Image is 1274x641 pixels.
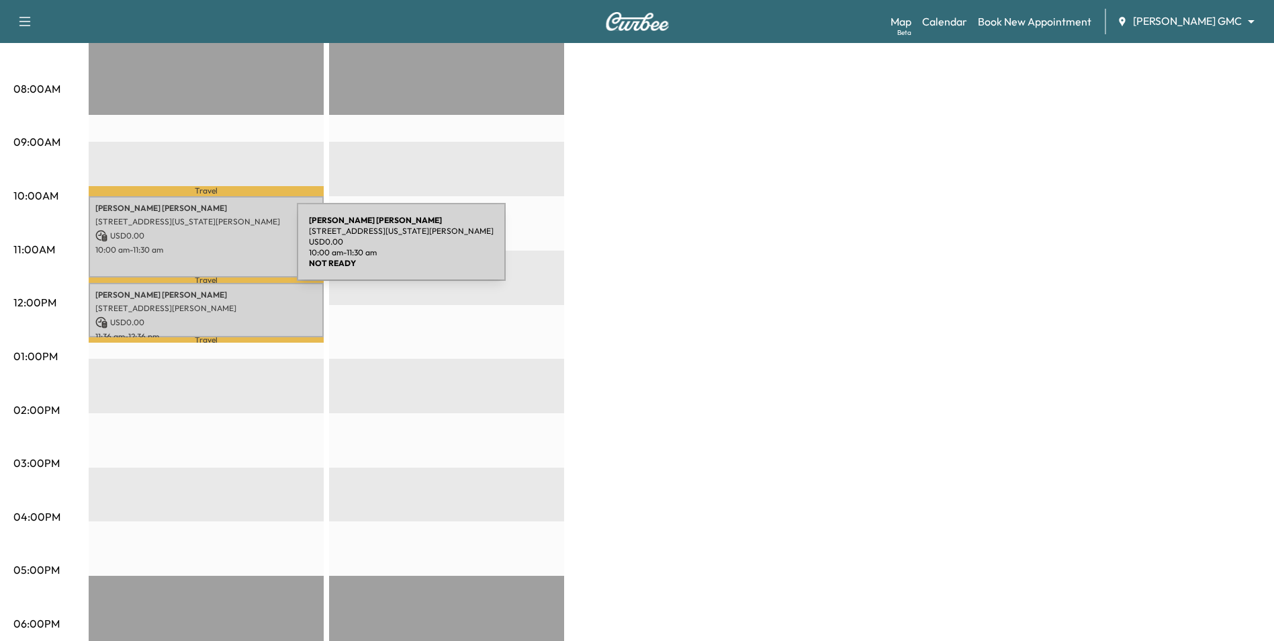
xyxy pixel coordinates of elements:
[309,237,494,247] p: USD 0.00
[309,215,442,225] b: [PERSON_NAME] [PERSON_NAME]
[95,230,317,242] p: USD 0.00
[13,615,60,632] p: 06:00PM
[95,303,317,314] p: [STREET_ADDRESS][PERSON_NAME]
[13,562,60,578] p: 05:00PM
[13,294,56,310] p: 12:00PM
[89,277,324,283] p: Travel
[89,186,324,196] p: Travel
[13,455,60,471] p: 03:00PM
[1133,13,1242,29] span: [PERSON_NAME] GMC
[13,402,60,418] p: 02:00PM
[978,13,1091,30] a: Book New Appointment
[13,187,58,204] p: 10:00AM
[13,134,60,150] p: 09:00AM
[95,316,317,329] p: USD 0.00
[605,12,670,31] img: Curbee Logo
[95,216,317,227] p: [STREET_ADDRESS][US_STATE][PERSON_NAME]
[13,81,60,97] p: 08:00AM
[891,13,911,30] a: MapBeta
[309,258,356,268] b: NOT READY
[309,247,494,258] p: 10:00 am - 11:30 am
[89,337,324,343] p: Travel
[13,348,58,364] p: 01:00PM
[309,226,494,237] p: [STREET_ADDRESS][US_STATE][PERSON_NAME]
[13,509,60,525] p: 04:00PM
[922,13,967,30] a: Calendar
[95,290,317,300] p: [PERSON_NAME] [PERSON_NAME]
[95,245,317,255] p: 10:00 am - 11:30 am
[95,331,317,342] p: 11:36 am - 12:36 pm
[897,28,911,38] div: Beta
[13,241,55,257] p: 11:00AM
[95,203,317,214] p: [PERSON_NAME] [PERSON_NAME]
